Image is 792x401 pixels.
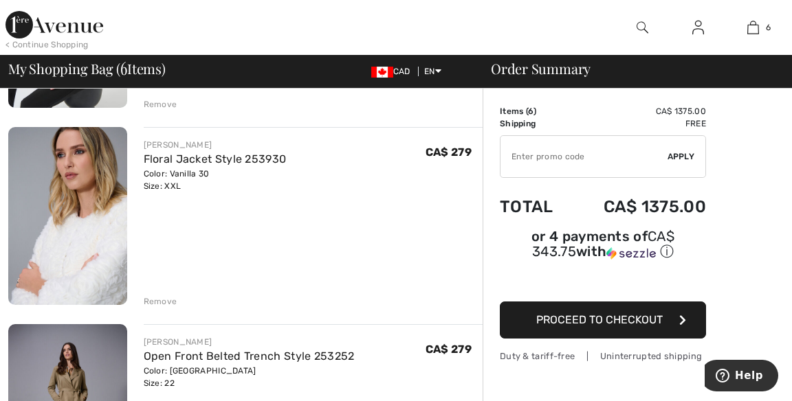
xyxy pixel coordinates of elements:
div: Order Summary [474,62,784,76]
img: My Info [692,19,704,36]
div: Remove [144,295,177,308]
div: Duty & tariff-free | Uninterrupted shipping [500,350,706,363]
span: 6 [528,106,533,116]
td: Free [570,117,706,130]
img: Canadian Dollar [371,67,393,78]
td: CA$ 1375.00 [570,183,706,230]
div: Color: Vanilla 30 Size: XXL [144,168,287,192]
span: Apply [668,150,695,163]
td: Total [500,183,570,230]
span: 6 [766,21,771,34]
div: Color: [GEOGRAPHIC_DATA] Size: 22 [144,365,355,389]
td: Shipping [500,117,570,130]
span: CAD [371,67,416,76]
a: Open Front Belted Trench Style 253252 [144,350,355,363]
div: < Continue Shopping [5,38,89,51]
button: Proceed to Checkout [500,301,706,339]
a: Sign In [681,19,715,36]
span: CA$ 343.75 [532,228,674,260]
span: CA$ 279 [426,343,472,356]
img: My Bag [747,19,759,36]
td: Items ( ) [500,105,570,117]
div: [PERSON_NAME] [144,336,355,348]
span: 6 [120,58,127,76]
img: Sezzle [606,247,656,260]
span: CA$ 279 [426,146,472,159]
span: My Shopping Bag ( Items) [8,62,166,76]
img: Floral Jacket Style 253930 [8,127,127,305]
iframe: Opens a widget where you can find more information [705,360,778,394]
img: 1ère Avenue [5,11,103,38]
span: EN [424,67,441,76]
div: [PERSON_NAME] [144,139,287,151]
div: or 4 payments of with [500,230,706,261]
a: Floral Jacket Style 253930 [144,152,287,165]
div: or 4 payments ofCA$ 343.75withSezzle Click to learn more about Sezzle [500,230,706,266]
iframe: PayPal-paypal [500,266,706,297]
div: Remove [144,98,177,111]
a: 6 [726,19,780,36]
img: search the website [637,19,648,36]
input: Promo code [500,136,668,177]
td: CA$ 1375.00 [570,105,706,117]
span: Proceed to Checkout [536,313,663,326]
